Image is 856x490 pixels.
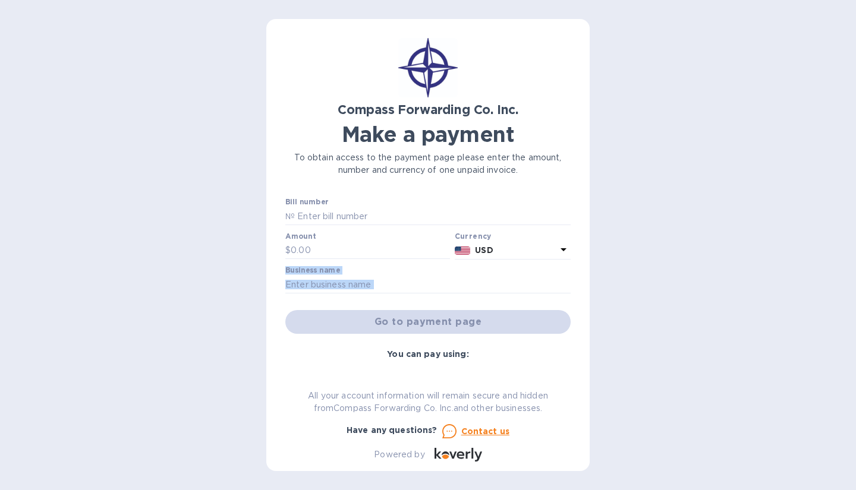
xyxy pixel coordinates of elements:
[285,151,571,176] p: To obtain access to the payment page please enter the amount, number and currency of one unpaid i...
[285,233,316,240] label: Amount
[285,267,340,274] label: Business name
[285,276,571,293] input: Enter business name
[461,426,510,436] u: Contact us
[455,246,471,255] img: USD
[285,199,328,206] label: Bill number
[455,232,492,241] b: Currency
[285,210,295,223] p: №
[285,390,571,415] p: All your account information will remain secure and hidden from Compass Forwarding Co. Inc. and o...
[285,122,571,147] h1: Make a payment
[291,242,450,260] input: 0.00
[475,245,493,255] b: USD
[338,102,518,117] b: Compass Forwarding Co. Inc.
[285,244,291,257] p: $
[295,207,571,225] input: Enter bill number
[347,425,438,435] b: Have any questions?
[374,448,424,461] p: Powered by
[387,349,468,359] b: You can pay using:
